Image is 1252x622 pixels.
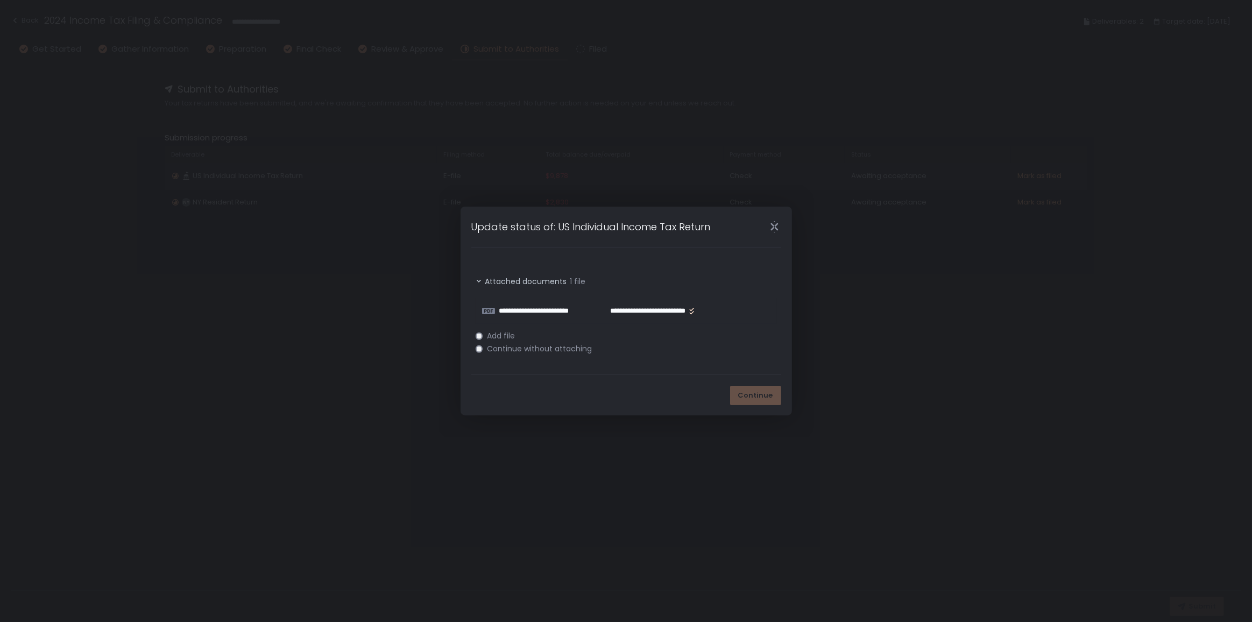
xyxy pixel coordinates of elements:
[471,220,711,234] h1: Update status of: US Individual Income Tax Return
[570,276,586,287] span: 1 file
[476,345,483,353] input: Continue without attaching
[476,333,483,340] input: Add file
[485,276,567,287] span: Attached documents
[487,332,515,340] span: Add file
[487,345,592,353] span: Continue without attaching
[758,221,792,233] div: Close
